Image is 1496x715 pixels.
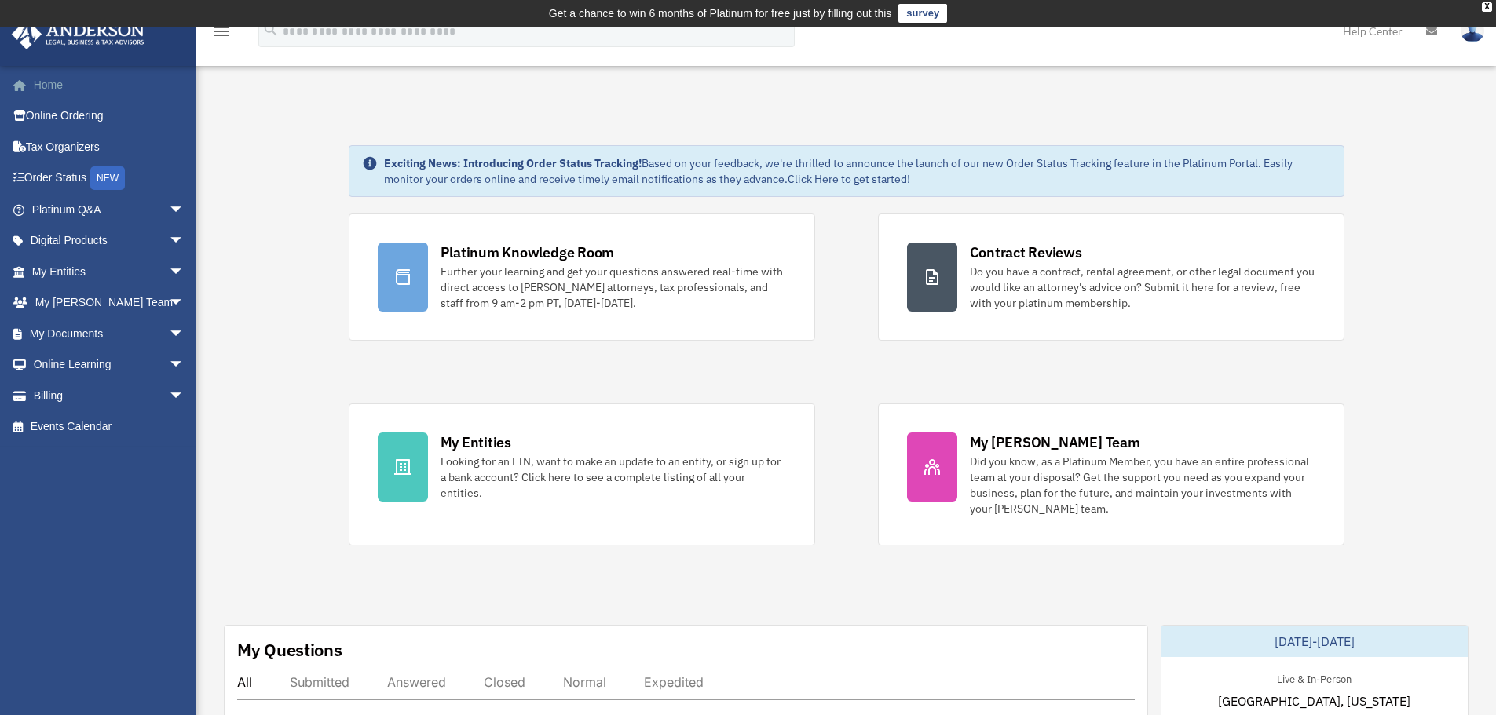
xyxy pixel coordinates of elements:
[90,166,125,190] div: NEW
[7,19,149,49] img: Anderson Advisors Platinum Portal
[484,674,525,690] div: Closed
[1218,691,1410,710] span: [GEOGRAPHIC_DATA], [US_STATE]
[1161,626,1468,657] div: [DATE]-[DATE]
[549,4,892,23] div: Get a chance to win 6 months of Platinum for free just by filling out this
[237,674,252,690] div: All
[349,213,815,341] a: Platinum Knowledge Room Further your learning and get your questions answered real-time with dire...
[169,225,200,257] span: arrow_drop_down
[169,349,200,381] span: arrow_drop_down
[169,318,200,350] span: arrow_drop_down
[11,69,208,100] a: Home
[644,674,704,690] div: Expedited
[970,243,1082,262] div: Contract Reviews
[11,225,208,257] a: Digital Productsarrow_drop_down
[441,454,786,501] div: Looking for an EIN, want to make an update to an entity, or sign up for a bank account? Click her...
[441,243,615,262] div: Platinum Knowledge Room
[970,264,1315,311] div: Do you have a contract, rental agreement, or other legal document you would like an attorney's ad...
[11,349,208,381] a: Online Learningarrow_drop_down
[387,674,446,690] div: Answered
[169,194,200,226] span: arrow_drop_down
[212,22,231,41] i: menu
[290,674,349,690] div: Submitted
[169,256,200,288] span: arrow_drop_down
[349,403,815,545] a: My Entities Looking for an EIN, want to make an update to an entity, or sign up for a bank accoun...
[11,380,208,411] a: Billingarrow_drop_down
[11,100,208,132] a: Online Ordering
[11,411,208,443] a: Events Calendar
[11,256,208,287] a: My Entitiesarrow_drop_down
[384,155,1331,187] div: Based on your feedback, we're thrilled to announce the launch of our new Order Status Tracking fe...
[384,156,642,170] strong: Exciting News: Introducing Order Status Tracking!
[563,674,606,690] div: Normal
[11,287,208,319] a: My [PERSON_NAME] Teamarrow_drop_down
[898,4,947,23] a: survey
[970,454,1315,516] div: Did you know, as a Platinum Member, you have an entire professional team at your disposal? Get th...
[237,638,342,662] div: My Questions
[1482,2,1492,12] div: close
[441,264,786,311] div: Further your learning and get your questions answered real-time with direct access to [PERSON_NAM...
[788,172,910,186] a: Click Here to get started!
[1264,669,1364,686] div: Live & In-Person
[11,131,208,162] a: Tax Organizers
[169,380,200,412] span: arrow_drop_down
[212,27,231,41] a: menu
[878,213,1344,341] a: Contract Reviews Do you have a contract, rental agreement, or other legal document you would like...
[878,403,1344,545] a: My [PERSON_NAME] Team Did you know, as a Platinum Member, you have an entire professional team at...
[169,287,200,319] span: arrow_drop_down
[11,162,208,195] a: Order StatusNEW
[441,432,511,452] div: My Entities
[1461,20,1484,42] img: User Pic
[970,432,1140,452] div: My [PERSON_NAME] Team
[11,318,208,349] a: My Documentsarrow_drop_down
[262,21,280,38] i: search
[11,194,208,225] a: Platinum Q&Aarrow_drop_down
